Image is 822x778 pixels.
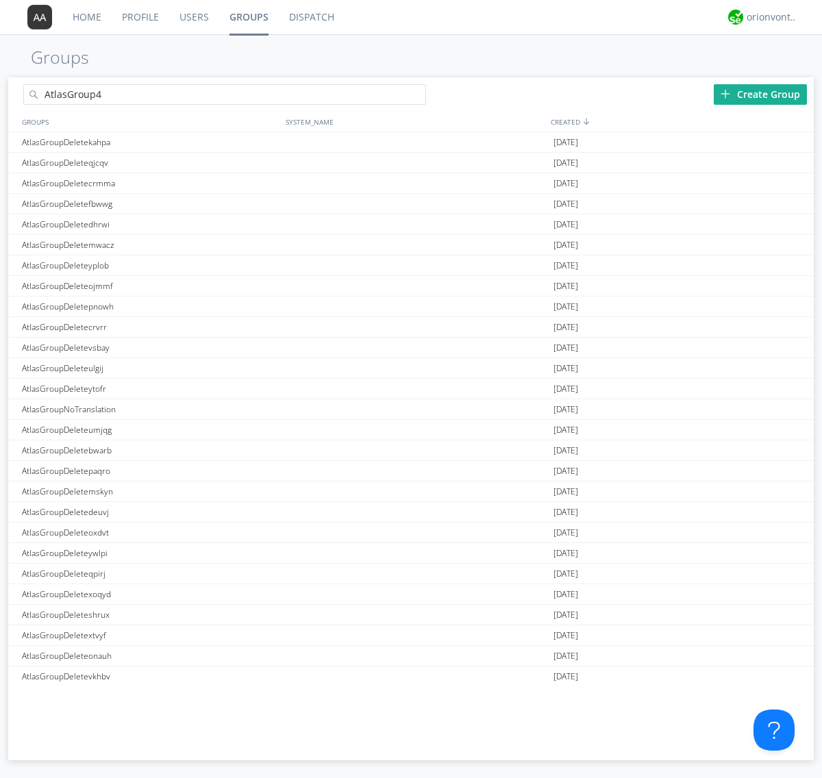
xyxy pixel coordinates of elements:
a: AtlasGroupDeletedhrwi[DATE] [8,214,814,235]
a: AtlasGroupDeletedeuvj[DATE] [8,502,814,523]
img: 29d36aed6fa347d5a1537e7736e6aa13 [728,10,743,25]
span: [DATE] [553,358,578,379]
div: AtlasGroupDeletevsbay [18,338,282,357]
a: AtlasGroupDeletecrmma[DATE] [8,173,814,194]
div: AtlasGroupDeletedeuvj [18,502,282,522]
div: AtlasGroupDeleteulgij [18,358,282,378]
div: AtlasGroupDeleteonauh [18,646,282,666]
div: AtlasGroupDeletebwarb [18,440,282,460]
a: AtlasGroupDeletexoqyd[DATE] [8,584,814,605]
div: AtlasGroupDeleteoxdvt [18,523,282,542]
span: [DATE] [553,666,578,687]
iframe: Toggle Customer Support [754,710,795,751]
a: AtlasGroupDeletemskyn[DATE] [8,481,814,502]
div: GROUPS [18,112,279,131]
div: AtlasGroupDeletevkhbv [18,666,282,686]
a: AtlasGroupDeletevkhbv[DATE] [8,666,814,687]
span: [DATE] [553,625,578,646]
a: AtlasGroupDeletemwacz[DATE] [8,235,814,255]
div: AtlasGroupDeleteqjcqv [18,153,282,173]
span: [DATE] [553,523,578,543]
div: AtlasGroupDeleteywlpi [18,543,282,563]
a: AtlasGroupDeleteytofr[DATE] [8,379,814,399]
span: [DATE] [553,481,578,502]
a: AtlasGroupDeletevsbay[DATE] [8,338,814,358]
span: [DATE] [553,461,578,481]
img: plus.svg [721,89,730,99]
span: [DATE] [553,420,578,440]
a: AtlasGroupDeleteojmmf[DATE] [8,276,814,297]
a: AtlasGroupDeleteywlpi[DATE] [8,543,814,564]
span: [DATE] [553,132,578,153]
span: [DATE] [553,173,578,194]
div: AtlasGroupDeleteumjqg [18,420,282,440]
a: AtlasGroupDeletepnowh[DATE] [8,297,814,317]
div: AtlasGroupDeleteytofr [18,379,282,399]
span: [DATE] [553,584,578,605]
a: AtlasGroupDeleteshrux[DATE] [8,605,814,625]
div: AtlasGroupDeletefbwwg [18,194,282,214]
span: [DATE] [553,440,578,461]
a: AtlasGroupDeletekahpa[DATE] [8,132,814,153]
span: [DATE] [553,379,578,399]
span: [DATE] [553,153,578,173]
img: 373638.png [27,5,52,29]
span: [DATE] [553,317,578,338]
a: AtlasGroupDeleteumjqg[DATE] [8,420,814,440]
span: [DATE] [553,543,578,564]
span: [DATE] [553,338,578,358]
span: [DATE] [553,214,578,235]
span: [DATE] [553,564,578,584]
div: AtlasGroupDeletecrvrr [18,317,282,337]
a: AtlasGroupDeleteonauh[DATE] [8,646,814,666]
span: [DATE] [553,297,578,317]
a: AtlasGroupDeleteulgij[DATE] [8,358,814,379]
input: Search groups [23,84,426,105]
div: CREATED [547,112,814,131]
a: AtlasGroupDeleteoxdvt[DATE] [8,523,814,543]
div: SYSTEM_NAME [282,112,547,131]
div: AtlasGroupDeleteqpirj [18,564,282,583]
a: AtlasGroupDeleteqjcqv[DATE] [8,153,814,173]
a: AtlasGroupDeletepaqro[DATE] [8,461,814,481]
span: [DATE] [553,276,578,297]
span: [DATE] [553,255,578,276]
a: AtlasGroupDeletebwarb[DATE] [8,440,814,461]
span: [DATE] [553,399,578,420]
span: [DATE] [553,646,578,666]
span: [DATE] [553,605,578,625]
a: AtlasGroupNoTranslation[DATE] [8,399,814,420]
div: AtlasGroupDeletemskyn [18,481,282,501]
div: Create Group [714,84,807,105]
div: AtlasGroupNoTranslation [18,399,282,419]
a: AtlasGroupDeleteyplob[DATE] [8,255,814,276]
div: AtlasGroupDeletekahpa [18,132,282,152]
div: AtlasGroupDeletextvyf [18,625,282,645]
span: [DATE] [553,235,578,255]
div: AtlasGroupDeletepnowh [18,297,282,316]
a: AtlasGroupDeleteqpirj[DATE] [8,564,814,584]
div: AtlasGroupDeletexoqyd [18,584,282,604]
div: AtlasGroupDeleteojmmf [18,276,282,296]
div: AtlasGroupDeletecrmma [18,173,282,193]
div: AtlasGroupDeleteyplob [18,255,282,275]
a: AtlasGroupDeletecrvrr[DATE] [8,317,814,338]
div: AtlasGroupDeletepaqro [18,461,282,481]
div: orionvontas+atlas+automation+org2 [747,10,798,24]
span: [DATE] [553,194,578,214]
div: AtlasGroupDeletedhrwi [18,214,282,234]
div: AtlasGroupDeletemwacz [18,235,282,255]
span: [DATE] [553,502,578,523]
a: AtlasGroupDeletefbwwg[DATE] [8,194,814,214]
div: AtlasGroupDeleteshrux [18,605,282,625]
a: AtlasGroupDeletextvyf[DATE] [8,625,814,646]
